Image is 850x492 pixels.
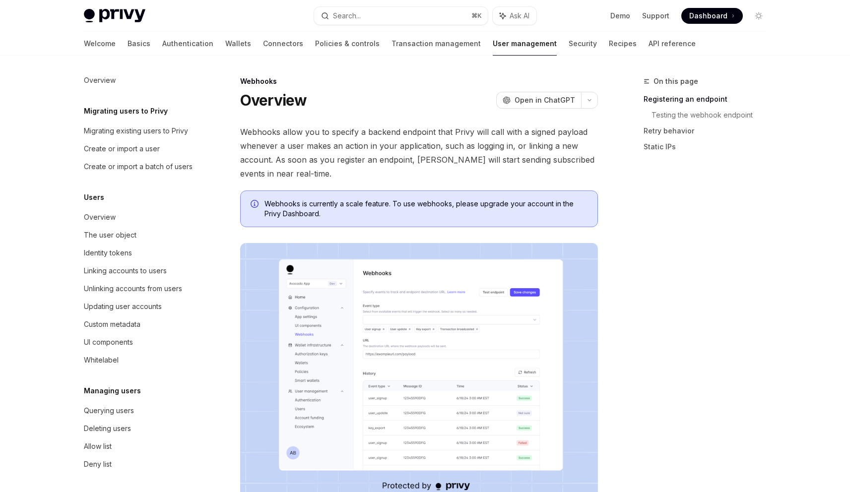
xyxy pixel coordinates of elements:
[84,105,168,117] h5: Migrating users to Privy
[225,32,251,56] a: Wallets
[76,208,203,226] a: Overview
[644,123,775,139] a: Retry behavior
[76,122,203,140] a: Migrating existing users to Privy
[84,385,141,397] h5: Managing users
[264,199,588,219] span: Webhooks is currently a scale feature. To use webhooks, please upgrade your account in the Privy ...
[84,32,116,56] a: Welcome
[84,458,112,470] div: Deny list
[76,420,203,437] a: Deleting users
[76,71,203,89] a: Overview
[84,440,112,452] div: Allow list
[315,32,380,56] a: Policies & controls
[162,32,213,56] a: Authentication
[240,91,307,109] h1: Overview
[84,229,136,241] div: The user object
[76,437,203,455] a: Allow list
[681,8,743,24] a: Dashboard
[76,280,203,298] a: Unlinking accounts from users
[76,298,203,315] a: Updating user accounts
[84,247,132,259] div: Identity tokens
[84,74,116,86] div: Overview
[76,333,203,351] a: UI components
[76,455,203,473] a: Deny list
[84,301,162,312] div: Updating user accounts
[471,12,482,20] span: ⌘ K
[333,10,361,22] div: Search...
[76,262,203,280] a: Linking accounts to users
[76,351,203,369] a: Whitelabel
[76,158,203,176] a: Create or import a batch of users
[84,125,188,137] div: Migrating existing users to Privy
[84,354,119,366] div: Whitelabel
[314,7,488,25] button: Search...⌘K
[76,402,203,420] a: Querying users
[510,11,529,21] span: Ask AI
[610,11,630,21] a: Demo
[689,11,727,21] span: Dashboard
[84,318,140,330] div: Custom metadata
[644,91,775,107] a: Registering an endpoint
[84,423,131,434] div: Deleting users
[240,125,598,181] span: Webhooks allow you to specify a backend endpoint that Privy will call with a signed payload whene...
[652,107,775,123] a: Testing the webhook endpoint
[84,265,167,277] div: Linking accounts to users
[84,336,133,348] div: UI components
[263,32,303,56] a: Connectors
[392,32,481,56] a: Transaction management
[76,244,203,262] a: Identity tokens
[84,143,160,155] div: Create or import a user
[493,7,536,25] button: Ask AI
[84,211,116,223] div: Overview
[644,139,775,155] a: Static IPs
[515,95,575,105] span: Open in ChatGPT
[84,405,134,417] div: Querying users
[496,92,581,109] button: Open in ChatGPT
[84,191,104,203] h5: Users
[240,76,598,86] div: Webhooks
[649,32,696,56] a: API reference
[76,140,203,158] a: Create or import a user
[76,315,203,333] a: Custom metadata
[493,32,557,56] a: User management
[569,32,597,56] a: Security
[609,32,637,56] a: Recipes
[251,200,261,210] svg: Info
[751,8,767,24] button: Toggle dark mode
[654,75,698,87] span: On this page
[76,226,203,244] a: The user object
[84,283,182,295] div: Unlinking accounts from users
[84,161,193,173] div: Create or import a batch of users
[128,32,150,56] a: Basics
[84,9,145,23] img: light logo
[642,11,669,21] a: Support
